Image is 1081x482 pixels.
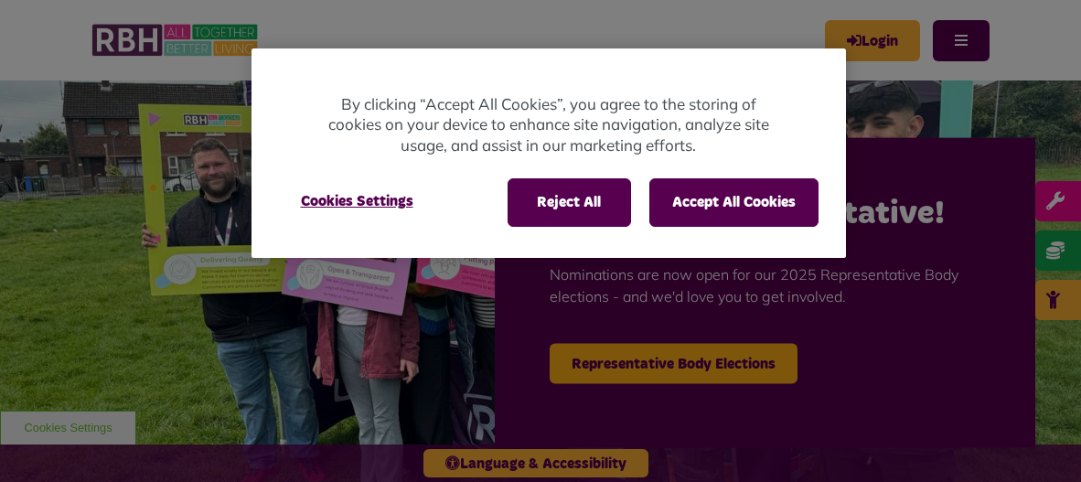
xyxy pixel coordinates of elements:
p: By clicking “Accept All Cookies”, you agree to the storing of cookies on your device to enhance s... [325,94,773,156]
div: Privacy [252,48,846,258]
div: Cookie banner [252,48,846,258]
button: Cookies Settings [279,178,435,224]
button: Accept All Cookies [649,178,819,226]
button: Reject All [508,178,631,226]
